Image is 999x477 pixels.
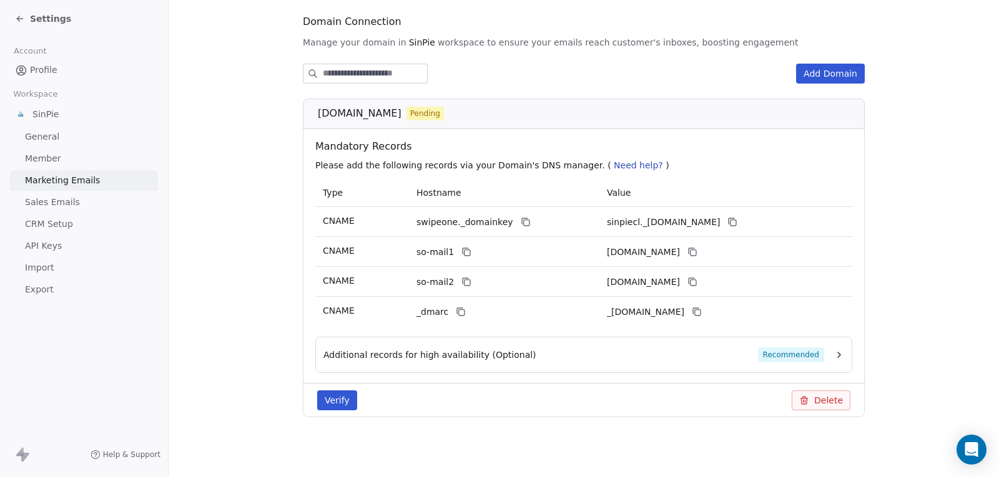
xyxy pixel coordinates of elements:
[315,139,857,154] span: Mandatory Records
[323,276,355,286] span: CNAME
[410,108,440,119] span: Pending
[10,148,158,169] a: Member
[323,216,355,226] span: CNAME
[318,106,401,121] span: [DOMAIN_NAME]
[15,108,27,120] img: SinPie-PNG-Logotipo.png
[10,60,158,80] a: Profile
[607,188,631,198] span: Value
[758,347,824,362] span: Recommended
[8,42,52,60] span: Account
[416,188,461,198] span: Hostname
[416,276,454,289] span: so-mail2
[416,306,448,319] span: _dmarc
[25,130,59,143] span: General
[30,12,71,25] span: Settings
[796,64,865,84] button: Add Domain
[91,450,160,460] a: Help & Support
[607,306,684,319] span: _dmarc.swipeone.email
[614,160,663,170] span: Need help?
[25,218,73,231] span: CRM Setup
[416,246,454,259] span: so-mail1
[607,276,680,289] span: sinpiecl2.swipeone.email
[25,239,62,253] span: API Keys
[25,196,80,209] span: Sales Emails
[409,36,435,49] span: SinPie
[323,186,401,200] p: Type
[957,435,987,465] div: Open Intercom Messenger
[303,14,401,29] span: Domain Connection
[303,36,406,49] span: Manage your domain in
[323,347,844,362] button: Additional records for high availability (Optional)Recommended
[416,216,513,229] span: swipeone._domainkey
[15,12,71,25] a: Settings
[323,306,355,316] span: CNAME
[30,64,57,77] span: Profile
[323,349,536,361] span: Additional records for high availability (Optional)
[10,214,158,234] a: CRM Setup
[25,152,61,165] span: Member
[25,283,54,296] span: Export
[323,246,355,256] span: CNAME
[25,261,54,274] span: Import
[32,108,59,120] span: SinPie
[10,192,158,213] a: Sales Emails
[438,36,610,49] span: workspace to ensure your emails reach
[317,390,357,410] button: Verify
[613,36,799,49] span: customer's inboxes, boosting engagement
[10,258,158,278] a: Import
[10,170,158,191] a: Marketing Emails
[103,450,160,460] span: Help & Support
[315,159,857,171] p: Please add the following records via your Domain's DNS manager. ( )
[10,236,158,256] a: API Keys
[607,246,680,259] span: sinpiecl1.swipeone.email
[607,216,720,229] span: sinpiecl._domainkey.swipeone.email
[10,127,158,147] a: General
[25,174,100,187] span: Marketing Emails
[792,390,850,410] button: Delete
[8,85,63,104] span: Workspace
[10,279,158,300] a: Export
